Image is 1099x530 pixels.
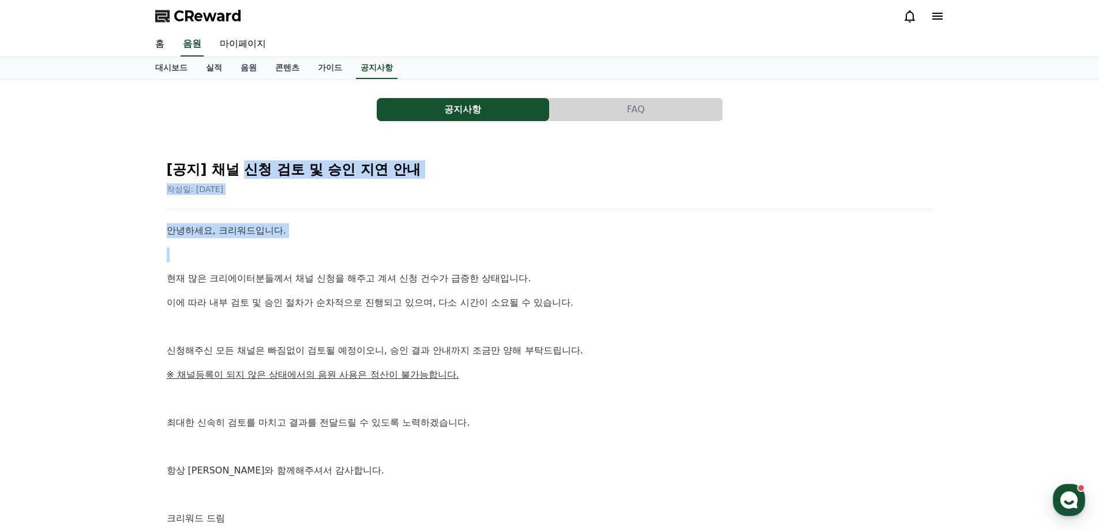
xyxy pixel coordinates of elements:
[76,366,149,394] a: 대화
[550,98,722,121] button: FAQ
[231,57,266,79] a: 음원
[167,415,933,430] p: 최대한 신속히 검토를 마치고 결과를 전달드릴 수 있도록 노력하겠습니다.
[181,32,204,57] a: 음원
[146,32,174,57] a: 홈
[266,57,309,79] a: 콘텐츠
[167,369,459,380] u: ※ 채널등록이 되지 않은 상태에서의 음원 사용은 정산이 불가능합니다.
[167,160,933,179] h2: [공지] 채널 신청 검토 및 승인 지연 안내
[149,366,222,394] a: 설정
[377,98,549,121] button: 공지사항
[377,98,550,121] a: 공지사항
[178,383,192,392] span: 설정
[174,7,242,25] span: CReward
[167,185,224,194] span: 작성일: [DATE]
[167,223,933,238] p: 안녕하세요, 크리워드입니다.
[3,366,76,394] a: 홈
[211,32,275,57] a: 마이페이지
[36,383,43,392] span: 홈
[106,384,119,393] span: 대화
[155,7,242,25] a: CReward
[167,463,933,478] p: 항상 [PERSON_NAME]와 함께해주셔서 감사합니다.
[197,57,231,79] a: 실적
[167,511,933,526] p: 크리워드 드림
[309,57,351,79] a: 가이드
[167,295,933,310] p: 이에 따라 내부 검토 및 승인 절차가 순차적으로 진행되고 있으며, 다소 시간이 소요될 수 있습니다.
[167,271,933,286] p: 현재 많은 크리에이터분들께서 채널 신청을 해주고 계셔 신청 건수가 급증한 상태입니다.
[146,57,197,79] a: 대시보드
[167,343,933,358] p: 신청해주신 모든 채널은 빠짐없이 검토될 예정이오니, 승인 결과 안내까지 조금만 양해 부탁드립니다.
[550,98,723,121] a: FAQ
[356,57,397,79] a: 공지사항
